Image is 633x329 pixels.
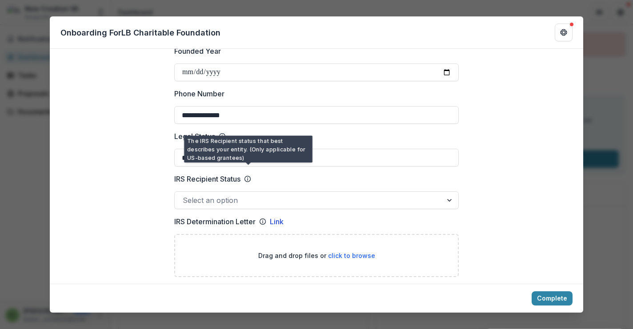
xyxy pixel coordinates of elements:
[328,252,375,259] span: click to browse
[174,131,215,142] p: Legal Status
[174,88,224,99] p: Phone Number
[532,291,573,305] button: Complete
[555,24,573,41] button: Get Help
[60,27,220,39] p: Onboarding For LB Charitable Foundation
[258,251,375,260] p: Drag and drop files or
[174,46,221,56] p: Founded Year
[270,216,284,227] a: Link
[174,174,240,184] p: IRS Recipient Status
[174,216,256,227] p: IRS Determination Letter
